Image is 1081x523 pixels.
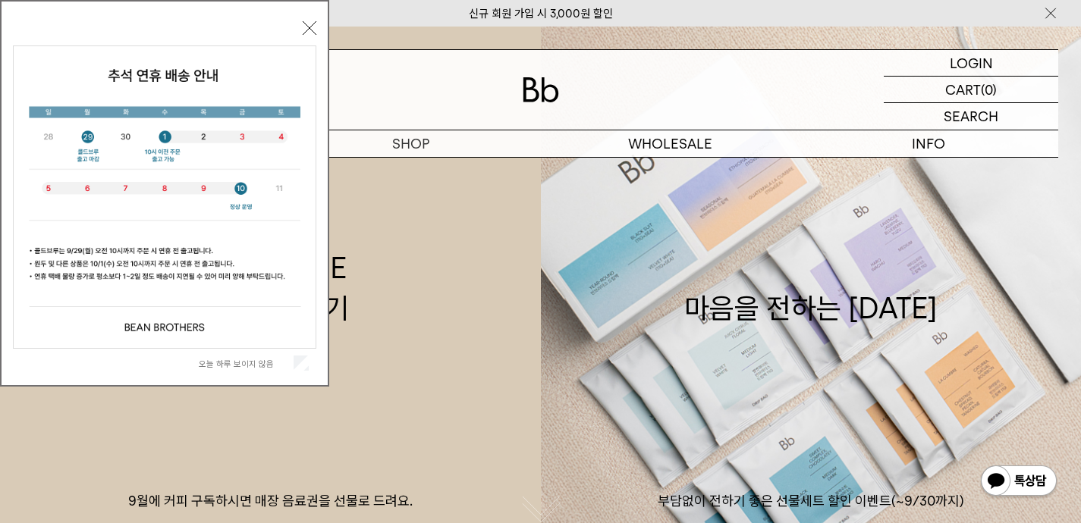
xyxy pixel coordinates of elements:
[199,359,291,369] label: 오늘 하루 보이지 않음
[541,130,800,157] p: WHOLESALE
[981,77,997,102] p: (0)
[884,50,1058,77] a: LOGIN
[979,464,1058,500] img: 카카오톡 채널 1:1 채팅 버튼
[945,77,981,102] p: CART
[684,248,938,328] div: 마음을 전하는 [DATE]
[884,77,1058,103] a: CART (0)
[944,103,998,130] p: SEARCH
[469,7,613,20] a: 신규 회원 가입 시 3,000원 할인
[950,50,993,76] p: LOGIN
[523,77,559,102] img: 로고
[281,130,540,157] a: SHOP
[303,21,316,35] button: 닫기
[14,46,316,348] img: 5e4d662c6b1424087153c0055ceb1a13_140731.jpg
[800,130,1058,157] p: INFO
